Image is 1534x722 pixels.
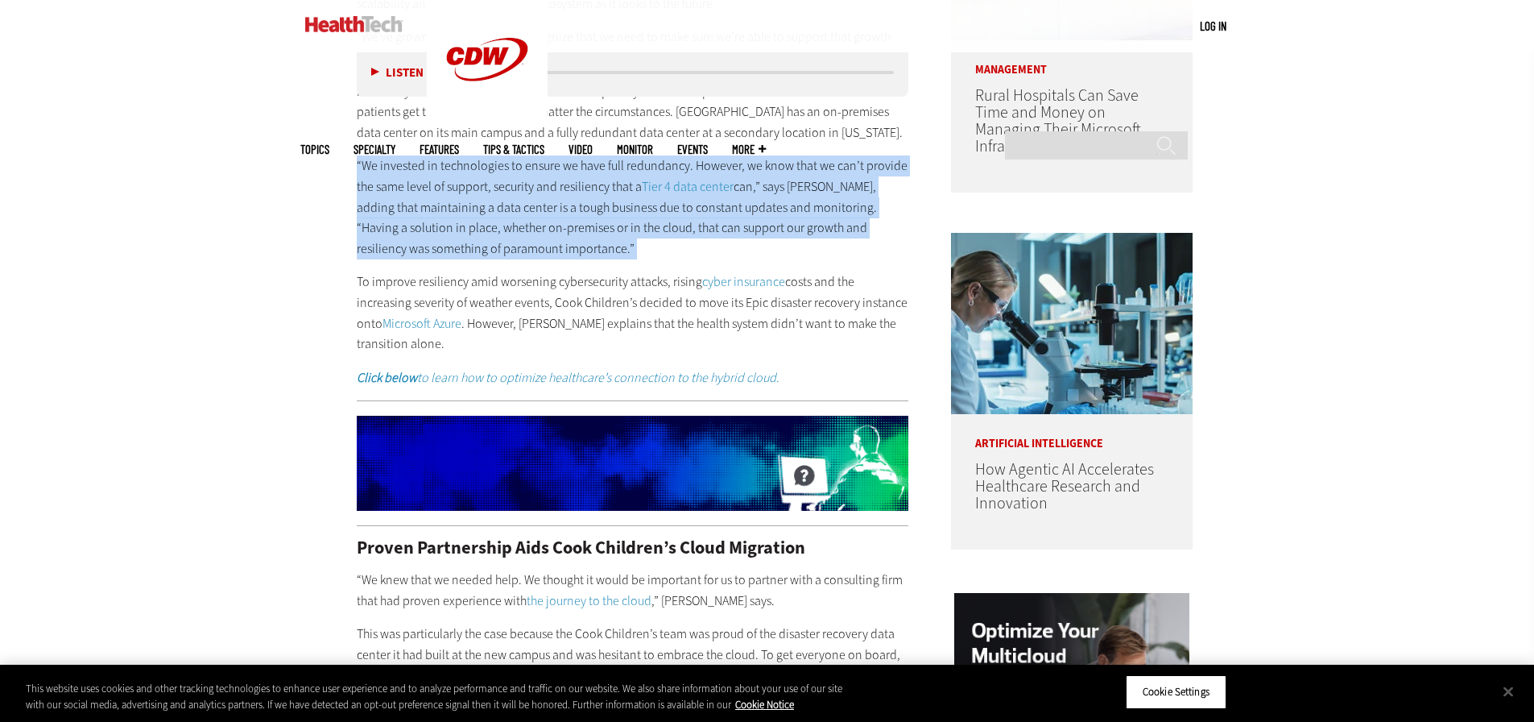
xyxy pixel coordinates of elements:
a: the journey to the cloud [527,592,651,609]
a: Features [420,143,459,156]
span: Specialty [354,143,395,156]
a: Log in [1200,19,1226,33]
a: cyber insurance [702,273,785,290]
img: Home [305,16,403,32]
img: On Ramp to the Cloud WP [357,416,909,511]
p: “We knew that we needed help. We thought it would be important for us to partner with a consultin... [357,570,909,611]
div: This website uses cookies and other tracking technologies to enhance user experience and to analy... [26,681,844,712]
p: “We invested in technologies to ensure we have full redundancy. However, we know that we can’t pr... [357,156,909,259]
a: CDW [427,106,548,123]
button: Cookie Settings [1126,675,1226,709]
a: Click belowto learn how to optimize healthcare’s connection to the hybrid cloud. [357,369,779,386]
p: To improve resiliency amid worsening cybersecurity attacks, rising costs and the increasing sever... [357,272,909,354]
span: Topics [300,143,329,156]
a: Events [677,143,708,156]
img: scientist looks through microscope in lab [951,233,1193,414]
em: to learn how to optimize healthcare’s connection to the hybrid cloud. [417,369,779,386]
em: Click below [357,369,417,386]
a: How Agentic AI Accelerates Healthcare Research and Innovation [975,459,1154,514]
a: More information about your privacy [735,698,794,712]
a: Tier 4 data center [642,178,734,195]
div: User menu [1200,18,1226,35]
p: Artificial Intelligence [951,414,1193,450]
h2: Proven Partnership Aids Cook Children’s Cloud Migration [357,539,909,557]
a: Video [569,143,593,156]
a: Microsoft Azure [382,315,461,332]
span: More [732,143,766,156]
a: MonITor [617,143,653,156]
a: Tips & Tactics [483,143,544,156]
button: Close [1491,674,1526,709]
